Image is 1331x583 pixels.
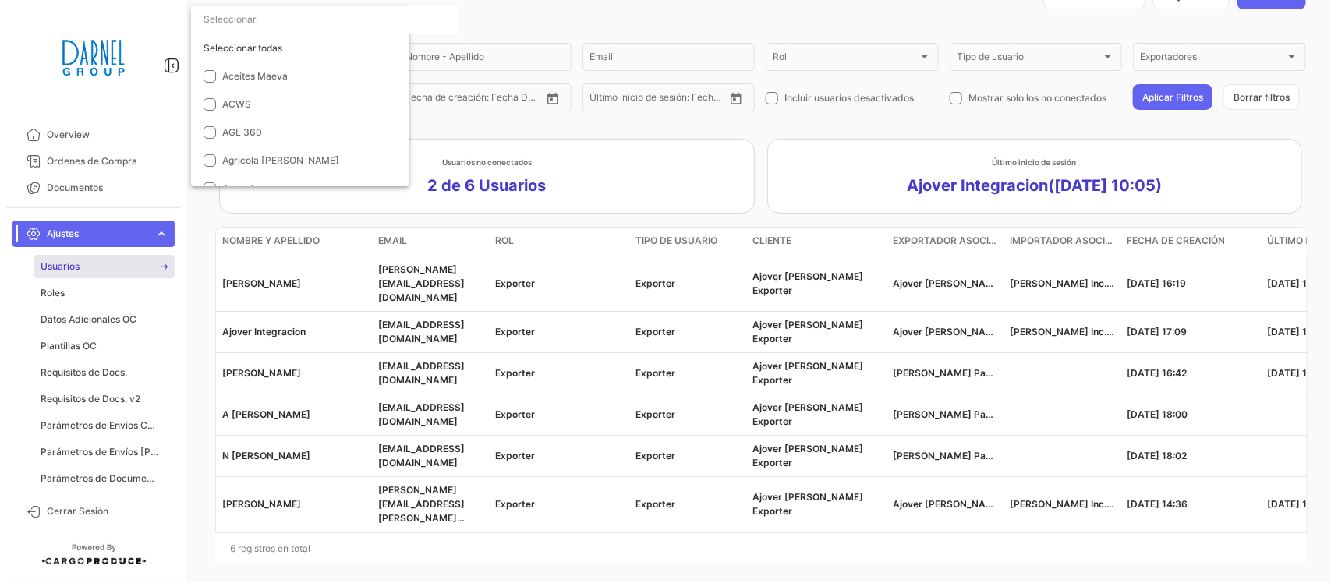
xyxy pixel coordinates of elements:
[222,70,288,82] span: Aceites Maeva
[191,5,459,34] input: dropdown search
[222,126,262,138] span: AGL 360
[222,98,251,110] span: ACWS
[191,34,409,62] div: Seleccionar todas
[222,182,259,194] span: Agrivale
[222,154,339,166] span: Agricola [PERSON_NAME]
